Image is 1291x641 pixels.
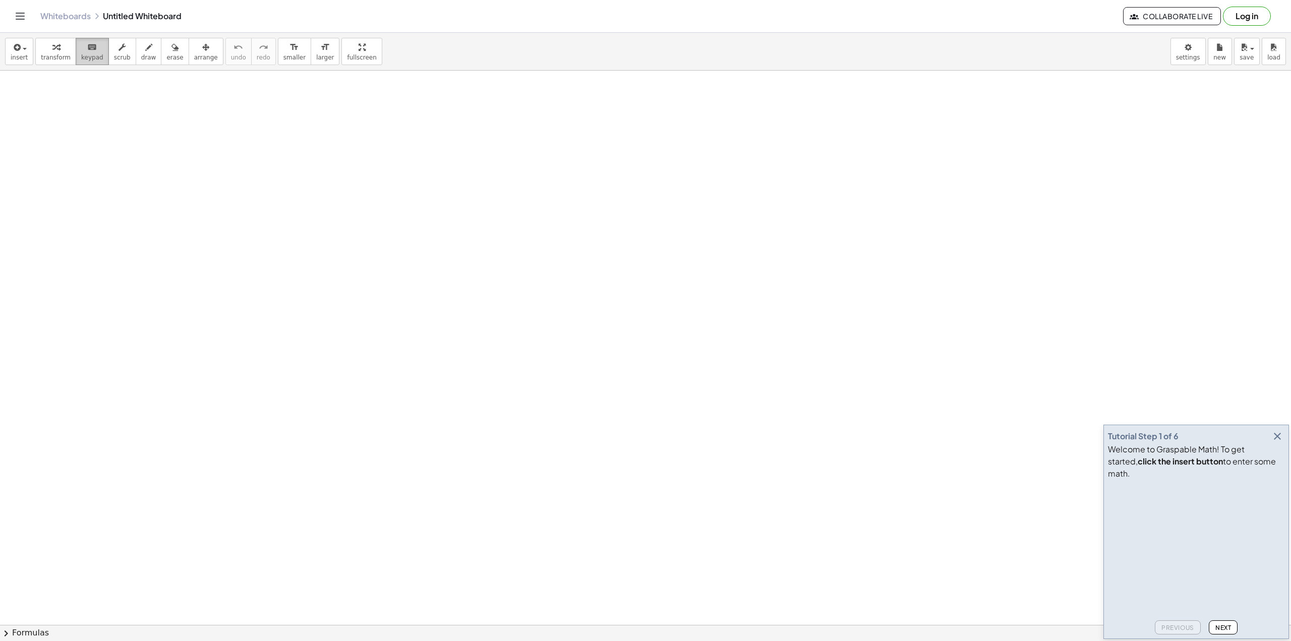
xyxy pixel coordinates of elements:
[259,41,268,53] i: redo
[1223,7,1271,26] button: Log in
[1240,54,1254,61] span: save
[225,38,252,65] button: undoundo
[233,41,243,53] i: undo
[1215,624,1231,631] span: Next
[41,54,71,61] span: transform
[189,38,223,65] button: arrange
[1262,38,1286,65] button: load
[161,38,189,65] button: erase
[35,38,76,65] button: transform
[81,54,103,61] span: keypad
[87,41,97,53] i: keyboard
[194,54,218,61] span: arrange
[114,54,131,61] span: scrub
[1123,7,1221,25] button: Collaborate Live
[11,54,28,61] span: insert
[311,38,339,65] button: format_sizelarger
[289,41,299,53] i: format_size
[108,38,136,65] button: scrub
[1209,620,1238,634] button: Next
[341,38,382,65] button: fullscreen
[231,54,246,61] span: undo
[1176,54,1200,61] span: settings
[316,54,334,61] span: larger
[76,38,109,65] button: keyboardkeypad
[1108,430,1179,442] div: Tutorial Step 1 of 6
[251,38,276,65] button: redoredo
[283,54,306,61] span: smaller
[320,41,330,53] i: format_size
[5,38,33,65] button: insert
[257,54,270,61] span: redo
[1213,54,1226,61] span: new
[347,54,376,61] span: fullscreen
[141,54,156,61] span: draw
[1208,38,1232,65] button: new
[1234,38,1260,65] button: save
[1267,54,1280,61] span: load
[12,8,28,24] button: Toggle navigation
[278,38,311,65] button: format_sizesmaller
[1138,456,1223,467] b: click the insert button
[166,54,183,61] span: erase
[1132,12,1212,21] span: Collaborate Live
[136,38,162,65] button: draw
[40,11,91,21] a: Whiteboards
[1108,443,1284,480] div: Welcome to Graspable Math! To get started, to enter some math.
[1170,38,1206,65] button: settings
